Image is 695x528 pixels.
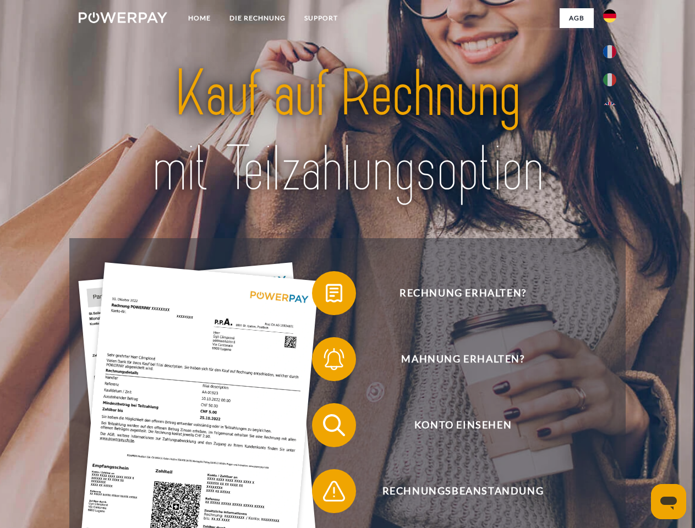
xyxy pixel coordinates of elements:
[320,411,348,439] img: qb_search.svg
[328,271,598,315] span: Rechnung erhalten?
[560,8,594,28] a: agb
[312,271,598,315] button: Rechnung erhalten?
[603,73,616,86] img: it
[603,102,616,115] img: en
[603,45,616,58] img: fr
[105,53,590,211] img: title-powerpay_de.svg
[79,12,167,23] img: logo-powerpay-white.svg
[651,484,686,519] iframe: Schaltfläche zum Öffnen des Messaging-Fensters
[179,8,220,28] a: Home
[328,337,598,381] span: Mahnung erhalten?
[312,403,598,447] button: Konto einsehen
[312,469,598,513] button: Rechnungsbeanstandung
[320,345,348,373] img: qb_bell.svg
[320,279,348,307] img: qb_bill.svg
[328,403,598,447] span: Konto einsehen
[603,9,616,23] img: de
[295,8,347,28] a: SUPPORT
[312,337,598,381] button: Mahnung erhalten?
[446,28,594,47] a: AGB (Kauf auf Rechnung)
[328,469,598,513] span: Rechnungsbeanstandung
[320,477,348,505] img: qb_warning.svg
[220,8,295,28] a: DIE RECHNUNG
